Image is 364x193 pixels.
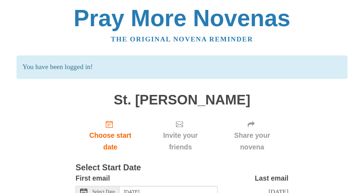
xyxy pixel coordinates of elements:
[223,130,281,153] span: Share your novena
[83,130,138,153] span: Choose start date
[74,5,291,31] a: Pray More Novenas
[76,172,110,184] label: First email
[145,114,216,157] div: Click "Next" to confirm your start date first.
[255,172,288,184] label: Last email
[111,35,253,43] a: The original novena reminder
[76,114,145,157] a: Choose start date
[17,56,347,79] p: You have been logged in!
[76,92,288,108] h1: St. [PERSON_NAME]
[216,114,288,157] div: Click "Next" to confirm your start date first.
[76,163,288,172] h3: Select Start Date
[152,130,209,153] span: Invite your friends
